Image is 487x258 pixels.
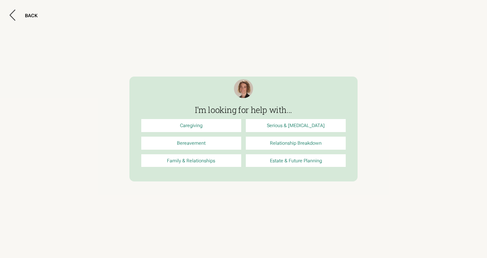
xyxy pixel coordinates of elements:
[246,154,346,167] a: Estate & Future Planning
[25,13,38,19] div: BACK
[10,10,38,22] button: BACK
[141,137,241,150] a: Bereavement
[246,137,346,150] a: Relationship Breakdown
[141,119,241,132] a: Caregiving
[141,105,346,114] h3: I’m looking for help with...
[246,119,346,132] a: Serious & [MEDICAL_DATA]
[141,154,241,167] a: Family & Relationships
